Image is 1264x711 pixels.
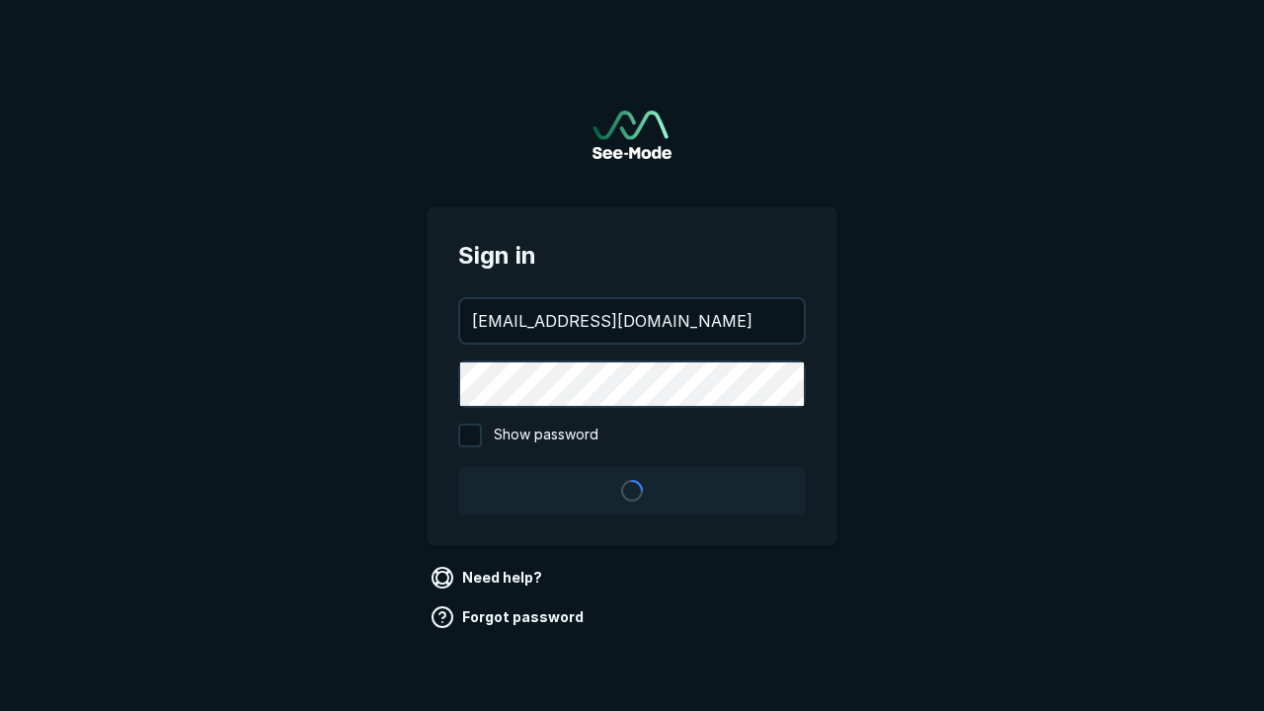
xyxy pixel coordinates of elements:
input: your@email.com [460,299,804,343]
span: Sign in [458,238,806,274]
img: See-Mode Logo [592,111,671,159]
a: Need help? [427,562,550,593]
a: Go to sign in [592,111,671,159]
span: Show password [494,424,598,447]
a: Forgot password [427,601,592,633]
